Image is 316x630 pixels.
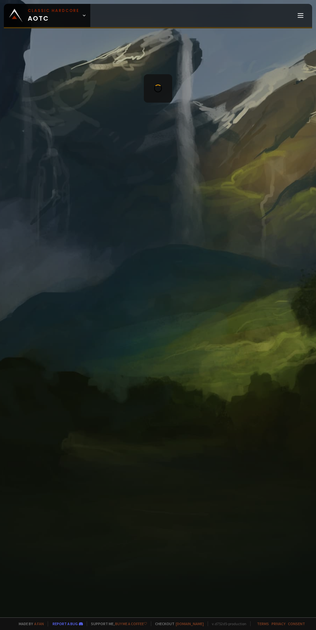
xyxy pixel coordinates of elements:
[288,621,305,626] a: Consent
[28,8,79,23] span: AOTC
[151,621,204,626] span: Checkout
[53,621,78,626] a: Report a bug
[115,621,147,626] a: Buy me a coffee
[28,8,79,14] small: Classic Hardcore
[272,621,285,626] a: Privacy
[15,621,44,626] span: Made by
[4,4,90,27] a: Classic HardcoreAOTC
[34,621,44,626] a: a fan
[208,621,246,626] span: v. d752d5 - production
[176,621,204,626] a: [DOMAIN_NAME]
[257,621,269,626] a: Terms
[87,621,147,626] span: Support me,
